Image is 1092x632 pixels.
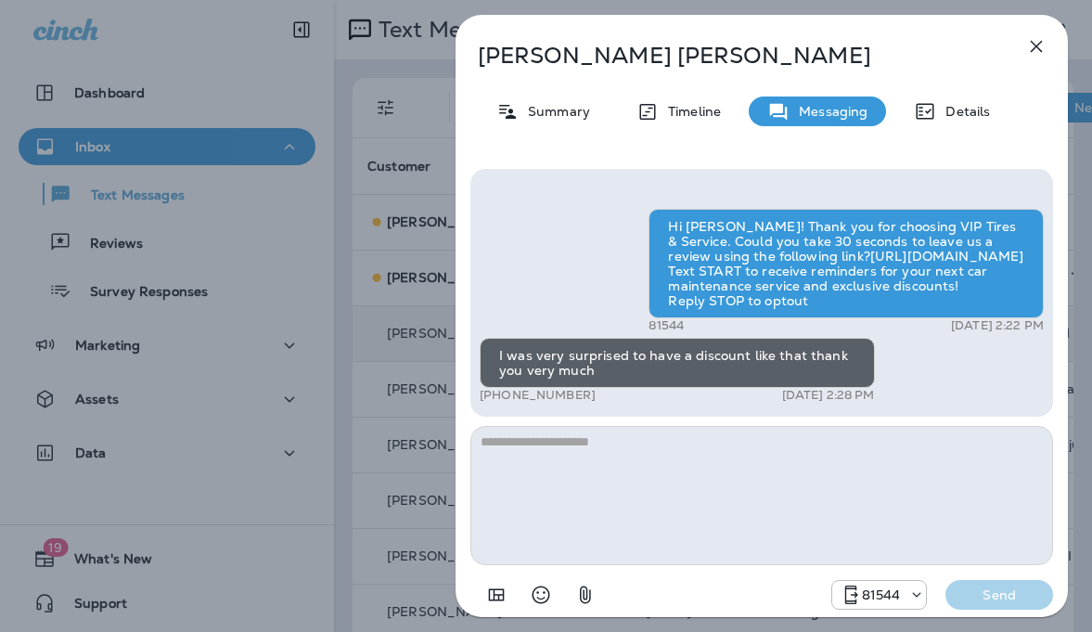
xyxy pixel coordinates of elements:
[782,388,875,403] p: [DATE] 2:28 PM
[649,209,1044,318] div: Hi [PERSON_NAME]! Thank you for choosing VIP Tires & Service. Could you take 30 seconds to leave ...
[522,576,559,613] button: Select an emoji
[659,104,721,119] p: Timeline
[936,104,990,119] p: Details
[519,104,590,119] p: Summary
[832,584,927,606] div: 81544
[790,104,867,119] p: Messaging
[480,388,596,403] p: [PHONE_NUMBER]
[480,338,875,388] div: I was very surprised to have a discount like that thank you very much
[478,576,515,613] button: Add in a premade template
[862,587,901,602] p: 81544
[649,318,684,333] p: 81544
[951,318,1044,333] p: [DATE] 2:22 PM
[478,43,984,69] p: [PERSON_NAME] [PERSON_NAME]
